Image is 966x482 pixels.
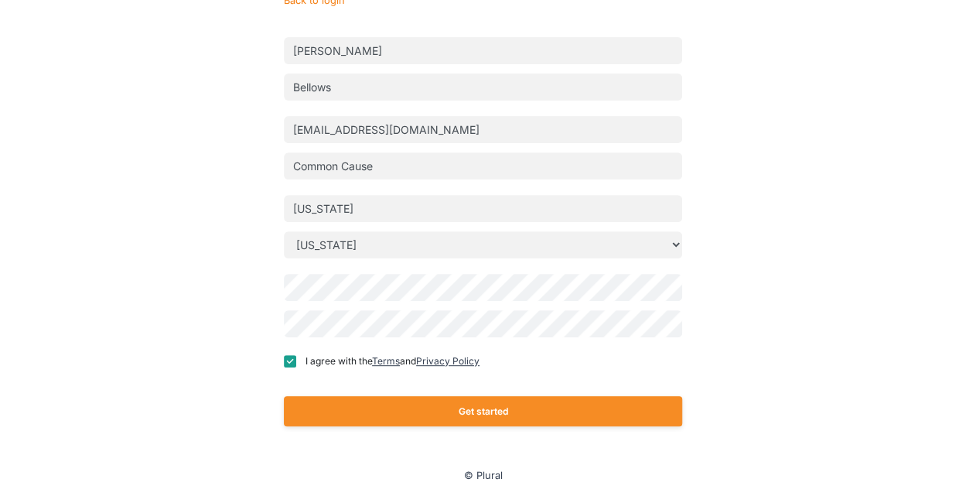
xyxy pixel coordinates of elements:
input: I agree with theTermsandPrivacy Policy [284,355,296,367]
input: Organization name [284,152,682,179]
input: Last name [284,73,682,101]
small: © Plural [464,470,503,481]
a: Privacy Policy [416,355,480,367]
input: First name [284,37,682,64]
button: Get started [284,396,682,426]
span: I agree with the and [306,354,480,368]
input: City [284,195,682,222]
input: Work email [284,116,682,143]
a: Terms [372,355,400,367]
